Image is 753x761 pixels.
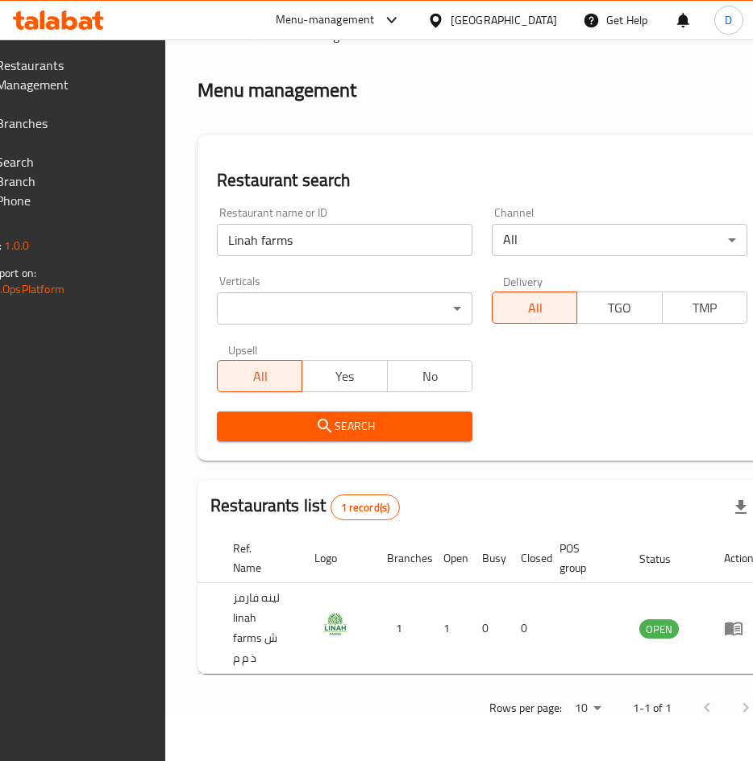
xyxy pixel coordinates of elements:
[230,416,460,436] span: Search
[374,534,431,583] th: Branches
[217,292,472,325] div: ​
[469,534,508,583] th: Busy
[4,235,29,256] span: 1.0.0
[639,549,692,569] span: Status
[431,534,469,583] th: Open
[639,620,679,639] span: OPEN
[217,168,747,192] h2: Restaurant search
[669,296,741,320] span: TMP
[492,292,577,324] button: All
[217,224,472,256] input: Search for restaurant name or ID..
[431,583,469,674] td: 1
[224,365,296,388] span: All
[492,224,747,256] div: All
[662,292,747,324] button: TMP
[217,360,302,392] button: All
[314,605,355,645] img: Linah farms
[387,360,472,392] button: No
[503,275,543,287] label: Delivery
[210,494,400,520] h2: Restaurants list
[451,11,557,29] div: [GEOGRAPHIC_DATA]
[374,583,431,674] td: 1
[233,539,282,577] span: Ref. Name
[633,698,672,718] p: 1-1 of 1
[331,500,400,515] span: 1 record(s)
[576,292,662,324] button: TGO
[469,583,508,674] td: 0
[568,697,607,721] div: Rows per page:
[309,365,381,388] span: Yes
[394,365,466,388] span: No
[489,698,562,718] p: Rows per page:
[198,77,356,103] h2: Menu management
[276,10,375,30] div: Menu-management
[584,296,655,320] span: TGO
[560,539,607,577] span: POS group
[725,11,732,29] span: D
[228,344,258,355] label: Upsell
[302,534,374,583] th: Logo
[302,360,387,392] button: Yes
[499,296,571,320] span: All
[198,26,249,45] a: Home
[220,583,302,674] td: لينه فارمز linah farms ش ذ م م
[217,412,472,441] button: Search
[508,534,547,583] th: Closed
[256,26,261,45] li: /
[508,583,547,674] td: 0
[268,26,375,45] span: Menu management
